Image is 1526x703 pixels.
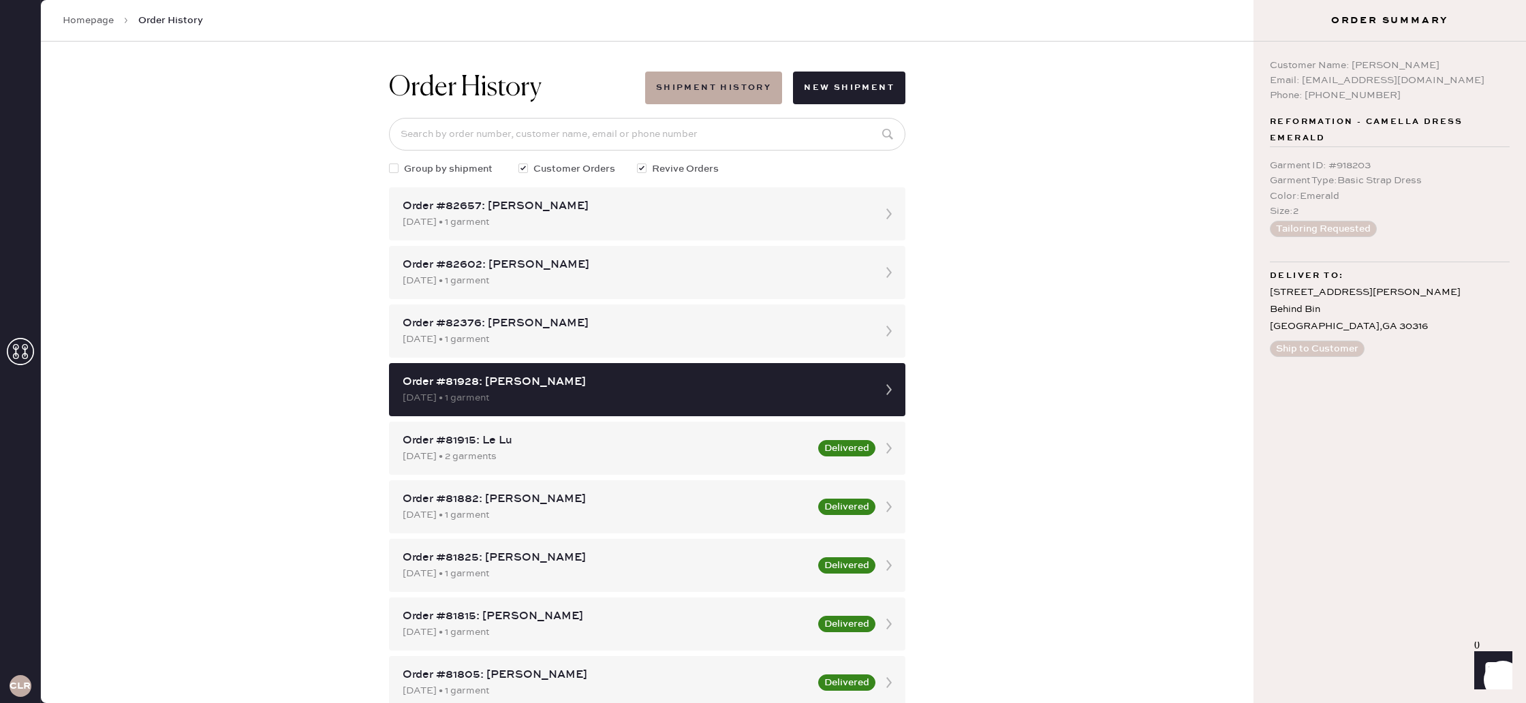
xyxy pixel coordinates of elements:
div: Order #82376: [PERSON_NAME] [403,315,867,332]
button: Delivered [818,440,875,456]
div: Garment ID : # 918203 [1270,158,1510,173]
h3: Order Summary [1253,14,1526,27]
div: Order #81825: [PERSON_NAME] [403,550,810,566]
span: Customer Orders [533,161,615,176]
input: Search by order number, customer name, email or phone number [389,118,905,151]
div: [STREET_ADDRESS][PERSON_NAME] Behind Bin [GEOGRAPHIC_DATA] , GA 30316 [1270,284,1510,336]
h1: Order History [389,72,542,104]
div: Order #81915: Le Lu [403,433,810,449]
div: Customer Name: [PERSON_NAME] [1270,58,1510,73]
div: [DATE] • 1 garment [403,273,867,288]
div: Color : Emerald [1270,189,1510,204]
div: Order #81882: [PERSON_NAME] [403,491,810,507]
button: Delivered [818,616,875,632]
button: Delivered [818,557,875,574]
div: [DATE] • 1 garment [403,215,867,230]
div: Order #81928: [PERSON_NAME] [403,374,867,390]
div: [DATE] • 1 garment [403,683,810,698]
div: [DATE] • 1 garment [403,625,810,640]
span: Group by shipment [404,161,493,176]
div: Size : 2 [1270,204,1510,219]
button: Shipment History [645,72,782,104]
div: [DATE] • 1 garment [403,390,867,405]
button: Ship to Customer [1270,341,1365,357]
div: Order #82602: [PERSON_NAME] [403,257,867,273]
div: [DATE] • 1 garment [403,332,867,347]
div: Order #82657: [PERSON_NAME] [403,198,867,215]
button: Tailoring Requested [1270,221,1377,237]
span: Deliver to: [1270,268,1343,284]
span: Revive Orders [652,161,719,176]
div: Phone: [PHONE_NUMBER] [1270,88,1510,103]
h3: CLR [10,681,31,691]
div: [DATE] • 1 garment [403,566,810,581]
span: Reformation - Camella Dress Emerald [1270,114,1510,146]
span: Order History [138,14,203,27]
iframe: Front Chat [1461,642,1520,700]
div: Email: [EMAIL_ADDRESS][DOMAIN_NAME] [1270,73,1510,88]
button: New Shipment [793,72,905,104]
a: Homepage [63,14,114,27]
div: Order #81815: [PERSON_NAME] [403,608,810,625]
div: [DATE] • 1 garment [403,507,810,522]
button: Delivered [818,674,875,691]
button: Delivered [818,499,875,515]
div: Order #81805: [PERSON_NAME] [403,667,810,683]
div: Garment Type : Basic Strap Dress [1270,173,1510,188]
div: [DATE] • 2 garments [403,449,810,464]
